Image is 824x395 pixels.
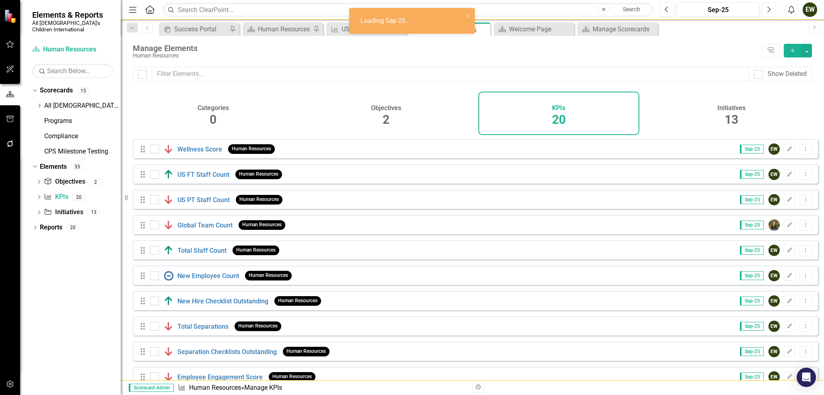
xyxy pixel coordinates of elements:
div: Show Deleted [768,70,807,79]
div: Manage Elements [133,44,758,53]
div: EW [768,321,780,332]
img: Samantha Cahill [768,219,780,231]
div: Sep-25 [680,5,756,15]
span: 20 [552,113,566,127]
a: Human Resources [245,24,311,34]
button: Search [611,4,651,15]
a: New Employee Count [177,272,239,280]
span: Human Resources [228,144,275,153]
span: Search [623,6,640,12]
span: Sep-25 [740,271,764,280]
span: 0 [210,113,216,127]
span: Sep-25 [740,170,764,179]
a: Objectives [44,177,85,186]
div: 2 [89,178,102,185]
div: Open Intercom Messenger [797,368,816,387]
button: EW [803,2,817,17]
span: Sep-25 [740,297,764,305]
span: Human Resources [283,347,330,356]
a: All [DEMOGRAPHIC_DATA]'s Children International [44,101,121,111]
img: ClearPoint Strategy [4,9,18,23]
img: Below Plan [164,220,173,230]
img: Below Plan [164,347,173,356]
span: Human Resources [235,170,282,179]
span: 2 [383,113,389,127]
img: Below Plan [164,195,173,205]
small: All [DEMOGRAPHIC_DATA]'s Children International [32,20,113,33]
h4: Initiatives [717,104,746,112]
div: 13 [87,209,100,216]
h4: KPIs [552,104,565,112]
a: Wellness Score [177,145,222,153]
a: US PT Staff Count [177,196,230,204]
h4: Objectives [371,104,401,112]
a: US FT Staff Count [328,24,395,34]
div: EW [768,295,780,307]
a: Initiatives [44,208,83,217]
div: Manage Scorecards [593,24,656,34]
div: Human Resources [258,24,311,34]
a: Welcome Page [496,24,572,34]
input: Search ClearPoint... [163,3,653,17]
div: EW [768,371,780,383]
div: Human Resources [133,53,758,59]
div: Welcome Page [509,24,572,34]
a: Manage Scorecards [579,24,656,34]
a: Employee Engagement Score [177,373,263,381]
a: Programs [44,117,121,126]
span: Sep-25 [740,221,764,229]
div: Success Portal [174,24,227,34]
a: CPS Milestone Testing [44,147,121,156]
button: close [466,11,472,20]
span: Sep-25 [740,322,764,331]
h4: Categories [198,104,229,112]
input: Filter Elements... [152,67,749,82]
span: Sep-25 [740,145,764,153]
div: 20 [72,194,85,201]
button: Sep-25 [677,2,759,17]
span: Sep-25 [740,372,764,381]
a: Human Resources [189,384,241,391]
div: EW [768,245,780,256]
a: Scorecards [40,86,73,95]
span: Human Resources [235,321,281,331]
span: Sep-25 [740,347,764,356]
a: Separation Checklists Outstanding [177,348,277,356]
img: No Information [164,271,173,280]
div: » Manage KPIs [178,383,466,393]
span: Human Resources [269,372,315,381]
a: Global Team Count [177,221,233,229]
span: Sep-25 [740,246,764,255]
div: EW [768,194,780,205]
div: EW [768,143,780,155]
div: 20 [66,224,79,231]
a: US FT Staff Count [177,171,229,178]
a: Elements [40,162,67,172]
img: Above Target [164,246,173,255]
span: Human Resources [245,271,292,280]
a: Total Separations [177,323,229,330]
div: EW [768,346,780,357]
img: Below Plan [164,321,173,331]
img: Below Plan [164,372,173,382]
input: Search Below... [32,64,113,78]
img: Above Target [164,170,173,179]
span: Human Resources [233,246,279,255]
a: Human Resources [32,45,113,54]
div: EW [768,169,780,180]
span: Human Resources [236,195,282,204]
span: Human Resources [274,296,321,305]
a: Compliance [44,132,121,141]
div: 15 [77,87,90,94]
a: Success Portal [161,24,227,34]
span: Scorecard Admin [129,384,174,392]
span: Human Resources [239,220,285,229]
a: New Hire Checklist Outstanding [177,297,268,305]
span: 13 [725,113,738,127]
div: Loading Sep-25... [360,16,412,26]
img: Above Target [164,296,173,306]
span: Elements & Reports [32,10,113,20]
a: KPIs [44,192,68,202]
img: Below Plan [164,144,173,154]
